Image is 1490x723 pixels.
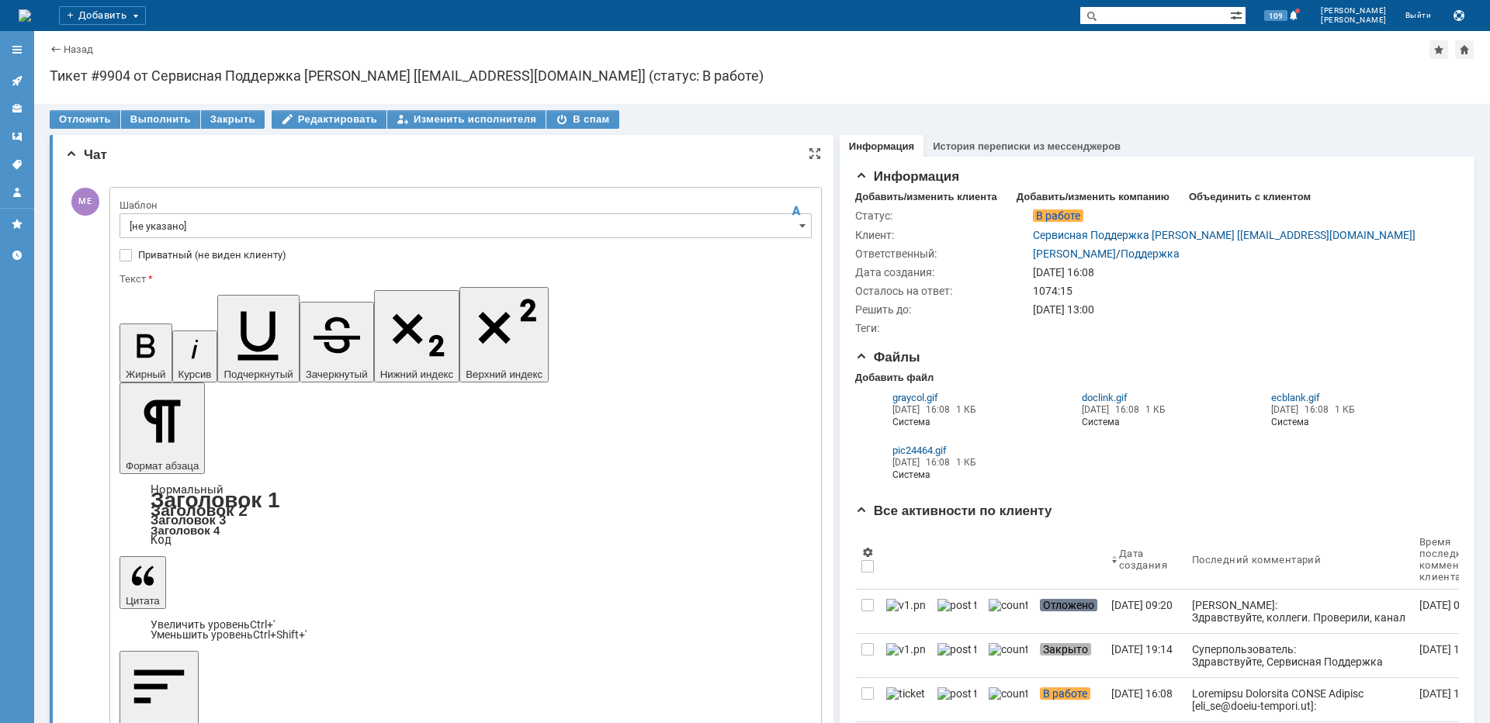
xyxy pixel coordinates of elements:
span: В работе [1033,209,1083,222]
a: post ticket.png [931,634,982,677]
span: Информация [855,169,959,184]
div: Время последнего комментария клиента [1419,536,1488,583]
font: Re: Ответ на #9904: КОМКОР 564374 [343,348,478,356]
span: Ctrl+' [250,618,275,631]
span: Расширенный поиск [1230,7,1246,22]
th: Дата создания [1105,530,1186,590]
span: МЕ [71,188,99,216]
div: [PERSON_NAME]: Здравствуйте, коллеги. Проверили, канал работал штатно,потерь и прерываний не фикс... [1192,599,1407,649]
a: counter.png [982,634,1034,677]
img: post ticket.png [937,687,976,700]
div: Сделать домашней страницей [1455,40,1474,59]
div: [DATE] 16:08 [1111,687,1173,700]
div: Цитата [120,620,812,640]
a: Сервисная Поддержка [PERSON_NAME] [[EMAIL_ADDRESS][DOMAIN_NAME]] [1033,229,1415,241]
a: v1.png [880,634,931,677]
a: Поддержка [1121,247,1180,260]
span: Цитата [126,595,160,607]
a: graycol.gif [892,392,1029,403]
font: cc [335,670,343,679]
div: Клиент: [855,229,1030,241]
span: 16:08 [1305,404,1329,415]
span: 1 КБ [1335,404,1355,415]
a: Назад [64,43,93,55]
a: История переписки из мессенджеров [933,140,1121,152]
span: [DATE] 13:00 [1033,303,1094,316]
a: Increase [151,618,275,631]
span: 1 КБ [956,404,976,415]
div: Из почтовой переписки [1228,386,1414,435]
font: cc [335,335,343,344]
font: cc [335,323,343,331]
span: Курсив [178,368,212,380]
button: Зачеркнутый [300,302,374,382]
font: To [334,633,343,642]
span: Закрыто [1040,643,1091,656]
div: [DATE] 09:20 [1419,599,1481,611]
button: Формат абзаца [120,382,205,474]
span: pic24464 [892,445,933,456]
font: To [334,408,343,417]
button: Жирный [120,323,172,382]
a: [DATE] 19:14 [1105,634,1186,677]
span: 16:08 [926,404,950,415]
a: [PERSON_NAME]: Здравствуйте, коллеги. Проверили, канал работал штатно,потерь и прерываний не фикс... [1186,590,1413,633]
span: graycol [892,392,924,403]
span: 16:08 [1115,404,1139,415]
div: Решить до: [855,303,1030,316]
div: [DATE] 15:04 [1419,687,1481,700]
div: Дата создания [1119,548,1167,571]
img: counter.png [989,599,1027,611]
img: counter.png [989,687,1027,700]
img: v1.png [886,643,925,656]
img: v1.png [886,599,925,611]
img: post ticket.png [937,643,976,656]
button: Сохранить лог [1450,6,1468,25]
img: Сервисная Поддержка [421,455,548,467]
a: counter.png [982,678,1034,721]
a: Loremipsu Dolorsita CONSE Adipisc [eli_se@doeiu-tempori.ut]: Laboree dolorema aliqu/enimad, minim... [1186,678,1413,721]
span: Все активности по клиенту [855,503,1052,518]
img: counter.png [989,643,1027,656]
span: [DATE] [1271,404,1298,415]
a: Закрыто [1034,634,1105,677]
a: Клиенты [5,96,29,121]
span: [DATE] [892,457,920,468]
a: Заголовок 3 [151,513,226,527]
font: "Сервисная Поддержка [PERSON_NAME] [[EMAIL_ADDRESS][DOMAIN_NAME]]" <[EMAIL_ADDRESS][DOMAIN_NAME]> [343,633,635,654]
span: Верхний индекс [466,368,542,380]
div: На всю страницу [809,147,821,160]
div: / [1033,247,1180,260]
b: [EMAIL_ADDRESS][DOMAIN_NAME] [74,406,210,415]
div: Последний комментарий [1192,554,1321,566]
a: Отложено [1034,590,1105,633]
font: [DATE] 09:34 [74,334,120,342]
span: .gif [1306,392,1320,403]
a: Заголовок 1 [151,488,280,512]
a: [DATE] 09:20 [1105,590,1186,633]
span: В работе [1040,687,1090,700]
button: Курсив [172,330,218,382]
font: "[PERSON_NAME]" <[EMAIL_ADDRESS][DOMAIN_NAME]> [343,298,555,306]
a: ticket_notification.png [880,678,931,721]
div: Добавить [59,6,146,25]
a: post ticket.png [931,590,982,633]
font: ----- [203,358,217,367]
font: Subject [317,458,343,466]
a: [PERSON_NAME] [1033,247,1116,260]
div: Формат абзаца [120,485,812,545]
span: Отложено [1040,599,1097,611]
a: Суперпользователь: Здравствуйте, Сервисная Поддержка [PERSON_NAME]! Ваше обращение зарегистрирова... [1186,634,1413,677]
font: cc [335,433,343,441]
img: logo [19,9,31,22]
span: [PERSON_NAME] [1321,16,1387,25]
b: [EMAIL_ADDRESS][DOMAIN_NAME] [74,296,210,305]
font: on [DATE] 16:07 [147,358,203,367]
a: Заголовок 2 [151,501,248,519]
span: .gif [1114,392,1128,403]
font: Subject [317,695,343,704]
button: Нижний индекс [374,290,460,382]
img: ticket_notification.png [886,687,925,700]
div: [DATE] 09:20 [1111,599,1173,611]
div: Дата создания: [855,266,1030,278]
